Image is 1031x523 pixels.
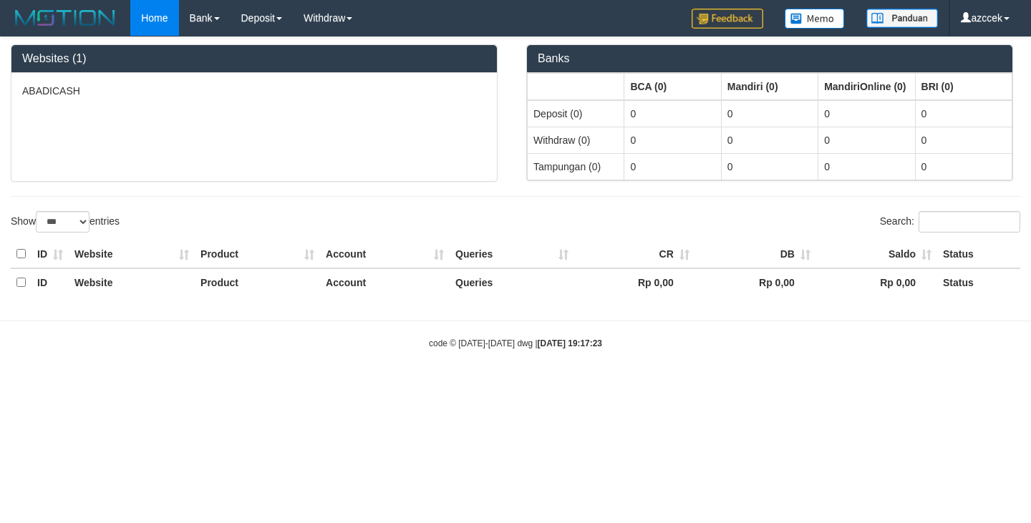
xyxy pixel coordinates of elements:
input: Search: [919,211,1020,233]
th: Status [937,268,1020,296]
th: ID [32,268,69,296]
th: Group: activate to sort column ascending [721,73,818,100]
th: Website [69,240,195,268]
h3: Banks [538,52,1002,65]
td: 0 [915,153,1012,180]
td: Deposit (0) [528,100,624,127]
img: MOTION_logo.png [11,7,120,29]
th: Rp 0,00 [574,268,695,296]
th: Queries [450,240,574,268]
td: 0 [624,100,721,127]
td: 0 [624,153,721,180]
th: Group: activate to sort column ascending [624,73,721,100]
th: Group: activate to sort column ascending [528,73,624,100]
td: 0 [818,127,915,153]
th: ID [32,240,69,268]
select: Showentries [36,211,89,233]
p: ABADICASH [22,84,486,98]
td: 0 [721,100,818,127]
td: 0 [818,153,915,180]
td: 0 [721,127,818,153]
td: 0 [915,100,1012,127]
th: Queries [450,268,574,296]
th: CR [574,240,695,268]
th: Rp 0,00 [816,268,937,296]
small: code © [DATE]-[DATE] dwg | [429,338,602,348]
th: DB [695,240,816,268]
img: panduan.png [866,9,938,28]
h3: Websites (1) [22,52,486,65]
img: Button%20Memo.svg [785,9,845,29]
th: Website [69,268,195,296]
th: Saldo [816,240,937,268]
th: Account [320,268,450,296]
img: Feedback.jpg [692,9,763,29]
th: Status [937,240,1020,268]
th: Rp 0,00 [695,268,816,296]
th: Product [195,268,320,296]
label: Show entries [11,211,120,233]
th: Group: activate to sort column ascending [818,73,915,100]
label: Search: [880,211,1020,233]
td: Withdraw (0) [528,127,624,153]
td: 0 [915,127,1012,153]
th: Product [195,240,320,268]
strong: [DATE] 19:17:23 [538,338,602,348]
th: Group: activate to sort column ascending [915,73,1012,100]
td: 0 [624,127,721,153]
td: Tampungan (0) [528,153,624,180]
th: Account [320,240,450,268]
td: 0 [721,153,818,180]
td: 0 [818,100,915,127]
